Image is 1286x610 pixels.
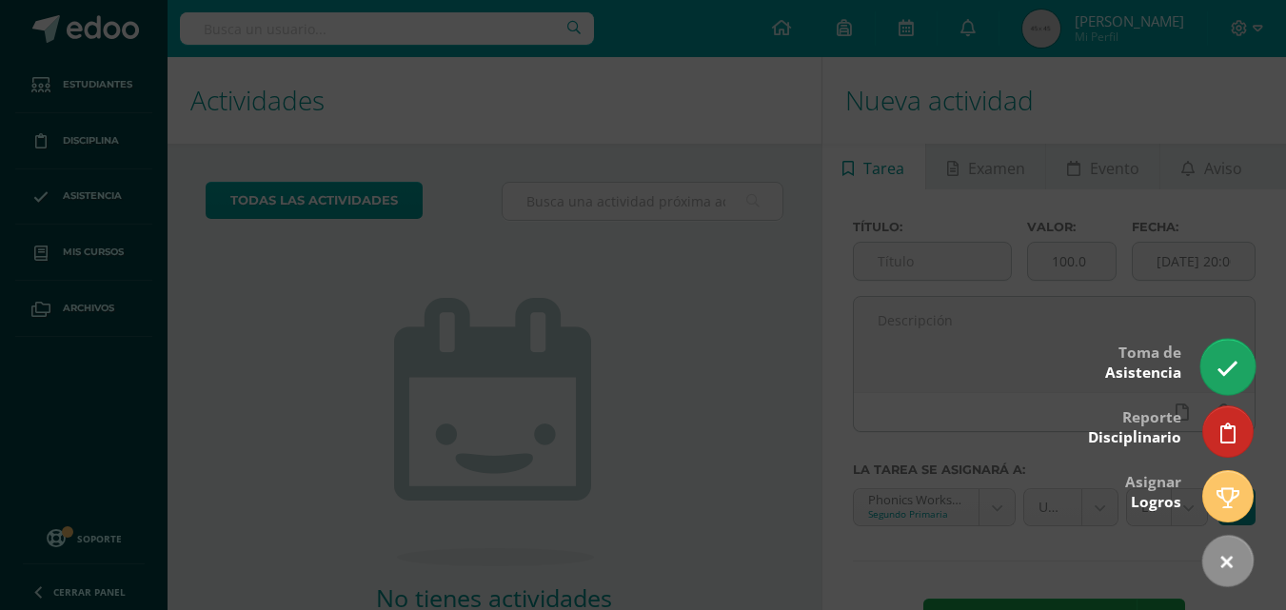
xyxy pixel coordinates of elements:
[1105,330,1181,392] div: Toma de
[1131,492,1181,512] span: Logros
[1105,363,1181,383] span: Asistencia
[1088,395,1181,457] div: Reporte
[1088,427,1181,447] span: Disciplinario
[1125,460,1181,521] div: Asignar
